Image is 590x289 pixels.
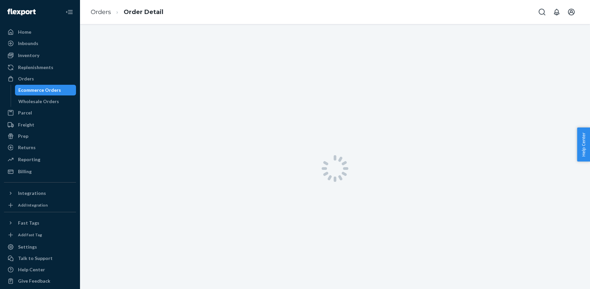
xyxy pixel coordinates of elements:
ol: breadcrumbs [85,2,169,22]
div: Home [18,29,31,35]
button: Open notifications [550,5,563,19]
a: Returns [4,142,76,153]
a: Ecommerce Orders [15,85,76,95]
a: Billing [4,166,76,177]
div: Reporting [18,156,40,163]
button: Give Feedback [4,276,76,286]
a: Replenishments [4,62,76,73]
div: Add Fast Tag [18,232,42,238]
div: Replenishments [18,64,53,71]
button: Open Search Box [535,5,549,19]
a: Orders [91,8,111,16]
a: Add Integration [4,201,76,209]
button: Help Center [577,127,590,162]
a: Reporting [4,154,76,165]
div: Fast Tags [18,220,39,226]
div: Billing [18,168,32,175]
img: Flexport logo [7,9,36,15]
a: Add Fast Tag [4,231,76,239]
div: Inventory [18,52,39,59]
a: Freight [4,119,76,130]
button: Fast Tags [4,218,76,228]
a: Inventory [4,50,76,61]
a: Parcel [4,107,76,118]
div: Inbounds [18,40,38,47]
a: Orders [4,73,76,84]
div: Freight [18,121,34,128]
a: Home [4,27,76,37]
div: Prep [18,133,28,139]
div: Add Integration [18,202,48,208]
button: Open account menu [565,5,578,19]
button: Integrations [4,188,76,199]
div: Give Feedback [18,278,50,284]
div: Wholesale Orders [18,98,59,105]
a: Prep [4,131,76,141]
a: Wholesale Orders [15,96,76,107]
button: Close Navigation [63,5,76,19]
button: Talk to Support [4,253,76,264]
div: Help Center [18,266,45,273]
div: Talk to Support [18,255,53,262]
div: Settings [18,244,37,250]
a: Inbounds [4,38,76,49]
a: Help Center [4,264,76,275]
a: Order Detail [124,8,163,16]
div: Ecommerce Orders [18,87,61,93]
div: Integrations [18,190,46,197]
div: Parcel [18,109,32,116]
div: Orders [18,75,34,82]
a: Settings [4,242,76,252]
div: Returns [18,144,36,151]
